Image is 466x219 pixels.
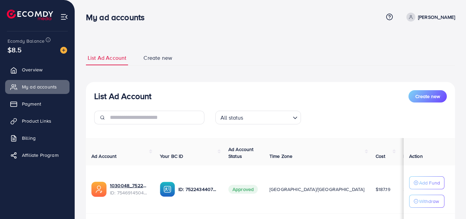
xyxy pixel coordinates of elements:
img: logo [7,10,53,20]
button: Withdraw [409,195,444,208]
span: Time Zone [269,153,292,160]
span: Action [409,153,423,160]
a: Payment [5,97,70,111]
span: Approved [228,185,258,194]
span: Create new [415,93,440,100]
span: Overview [22,66,42,73]
span: List Ad Account [88,54,126,62]
button: Add Fund [409,176,444,189]
span: Ad Account Status [228,146,254,160]
span: $8.5 [8,45,22,55]
img: ic-ads-acc.e4c84228.svg [91,182,106,197]
h3: My ad accounts [86,12,150,22]
span: Affiliate Program [22,152,59,159]
h3: List Ad Account [94,91,151,101]
span: Payment [22,100,41,107]
span: Cost [376,153,386,160]
img: image [60,47,67,54]
span: Ecomdy Balance [8,38,45,44]
span: Create new [143,54,172,62]
div: <span class='underline'>1030048_7522436945524654081_1757153410313</span></br>7546914504844771336 [110,182,149,196]
a: Affiliate Program [5,148,70,162]
p: ID: 7522434407987298322 [178,185,217,193]
span: My ad accounts [22,83,57,90]
span: Your BC ID [160,153,184,160]
p: Withdraw [419,197,439,205]
a: My ad accounts [5,80,70,94]
a: 1030048_7522436945524654081_1757153410313 [110,182,149,189]
span: All status [219,113,245,123]
span: ID: 7546914504844771336 [110,189,149,196]
a: Billing [5,131,70,145]
a: Overview [5,63,70,77]
span: Product Links [22,118,51,124]
span: Billing [22,135,36,141]
img: ic-ba-acc.ded83a64.svg [160,182,175,197]
input: Search for option [245,111,290,123]
img: menu [60,13,68,21]
p: [PERSON_NAME] [418,13,455,21]
button: Create new [408,90,447,102]
span: [GEOGRAPHIC_DATA]/[GEOGRAPHIC_DATA] [269,186,365,193]
div: Search for option [215,111,301,124]
a: Product Links [5,114,70,128]
p: Add Fund [419,179,440,187]
iframe: Chat [437,188,461,214]
span: Ad Account [91,153,117,160]
a: [PERSON_NAME] [404,13,455,22]
span: $187.19 [376,186,390,193]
